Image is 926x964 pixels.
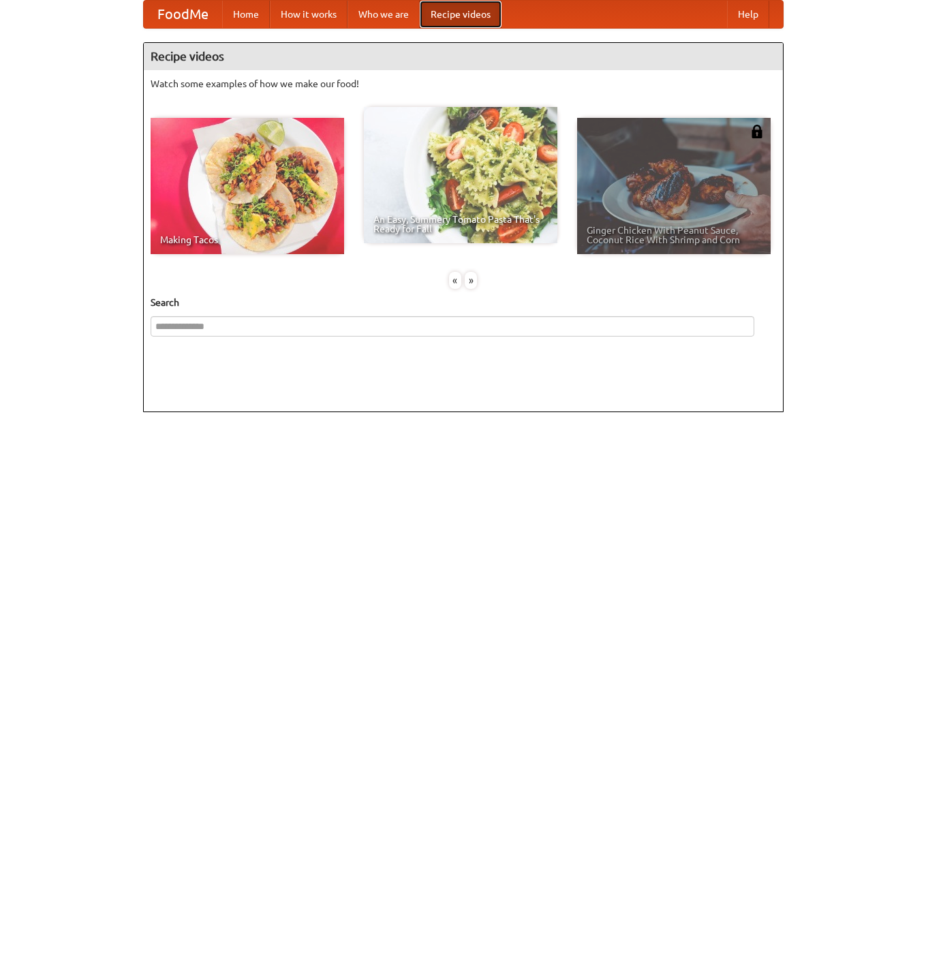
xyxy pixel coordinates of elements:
img: 483408.png [750,125,764,138]
a: Help [727,1,769,28]
a: How it works [270,1,348,28]
a: Home [222,1,270,28]
h4: Recipe videos [144,43,783,70]
a: FoodMe [144,1,222,28]
a: An Easy, Summery Tomato Pasta That's Ready for Fall [364,107,557,243]
a: Who we are [348,1,420,28]
p: Watch some examples of how we make our food! [151,77,776,91]
h5: Search [151,296,776,309]
span: Making Tacos [160,235,335,245]
span: An Easy, Summery Tomato Pasta That's Ready for Fall [373,215,548,234]
a: Making Tacos [151,118,344,254]
div: » [465,272,477,289]
a: Recipe videos [420,1,501,28]
div: « [449,272,461,289]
